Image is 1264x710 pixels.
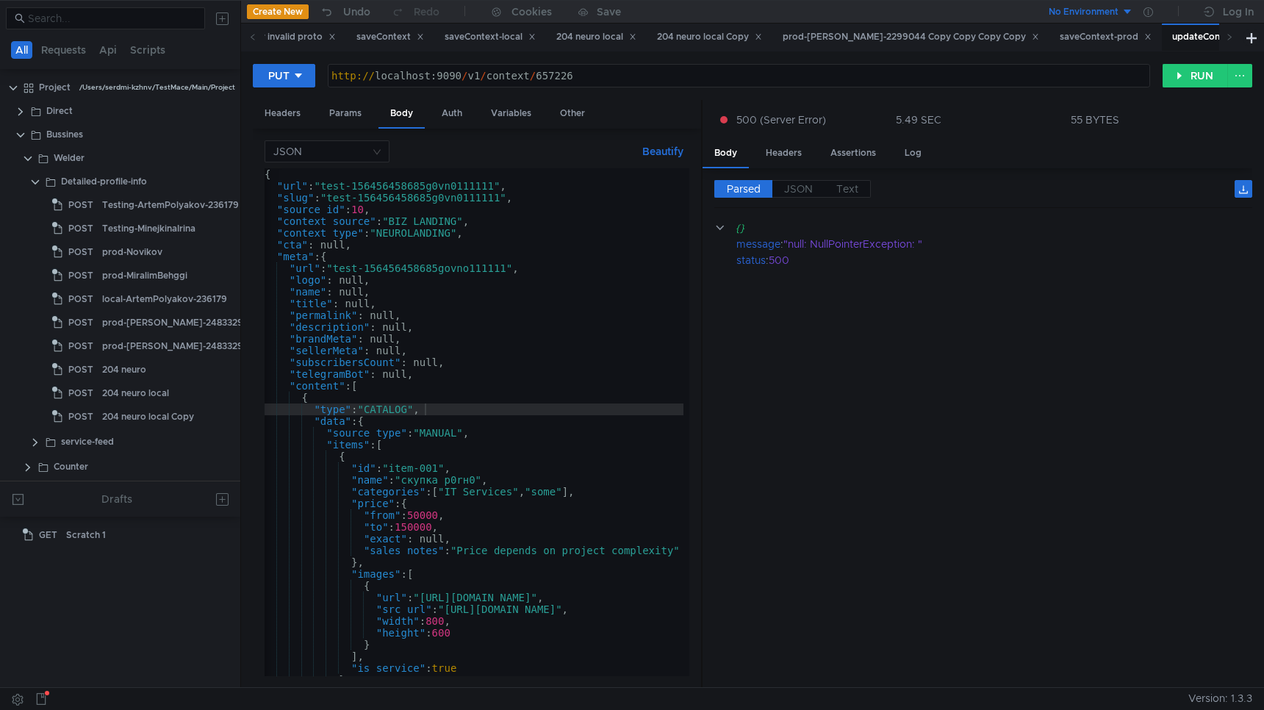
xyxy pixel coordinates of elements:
button: RUN [1163,64,1228,87]
div: status [736,252,766,268]
span: POST [68,312,93,334]
div: : [736,236,1252,252]
button: Requests [37,41,90,59]
div: Other [548,100,597,127]
div: Drafts [101,490,132,508]
span: POST [68,335,93,357]
button: Redo [381,1,450,23]
div: Headers [253,100,312,127]
div: saveContext [356,29,424,45]
button: All [11,41,32,59]
span: POST [68,194,93,216]
div: prod-[PERSON_NAME]-2299044 Copy Copy Copy Copy [783,29,1039,45]
div: Testing-MinejkinaIrina [102,218,195,240]
span: POST [68,406,93,428]
div: Undo [343,3,370,21]
div: 204 neuro local Copy [657,29,762,45]
span: POST [68,359,93,381]
button: Scripts [126,41,170,59]
div: Log [893,140,933,167]
div: service-feed [61,431,114,453]
div: Cookies [511,3,552,21]
span: GET [39,524,57,546]
div: Scratch 1 [66,524,106,546]
div: Body [703,140,749,168]
div: message [736,236,780,252]
div: {} [736,220,1232,236]
span: JSON [784,182,813,196]
div: Direct [46,100,73,122]
div: 500 [769,252,1232,268]
span: POST [68,218,93,240]
div: Project [39,76,71,98]
div: 204 neuro local [556,29,636,45]
div: Testing-ArtemPolyakov-236179 [102,194,239,216]
div: Detailed-profile-info [61,171,147,193]
div: local-ArtemPolyakov-236179 [102,288,227,310]
div: saveContext-local [445,29,536,45]
input: Search... [28,10,196,26]
div: saveContext-prod [1060,29,1152,45]
div: 55 BYTES [1071,113,1119,126]
button: Create New [247,4,309,19]
div: Redo [414,3,439,21]
div: No Environment [1049,5,1118,19]
div: prod-[PERSON_NAME]-2483329 [102,312,243,334]
div: prod-Novikov [102,241,162,263]
span: POST [68,265,93,287]
span: POST [68,288,93,310]
button: PUT [253,64,315,87]
div: Welder [54,147,85,169]
div: 5.49 SEC [896,113,941,126]
div: "null: NullPointerException: " [783,236,1233,252]
div: /Users/serdmi-kzhnv/TestMace/Main/Project [79,76,235,98]
span: Parsed [727,182,761,196]
button: Undo [309,1,381,23]
div: Counter [54,456,88,478]
span: POST [68,241,93,263]
div: prod-Korstlazer invalid proto [197,29,336,45]
div: Log In [1223,3,1254,21]
div: prod-[PERSON_NAME]-2483329 Copy [102,335,268,357]
div: Postal [54,479,81,501]
div: PUT [268,68,290,84]
div: : [736,252,1252,268]
div: Headers [754,140,814,167]
span: Version: 1.3.3 [1188,688,1252,709]
button: Beautify [636,143,689,160]
div: Params [317,100,373,127]
div: Body [378,100,425,129]
div: Save [597,7,621,17]
div: Variables [479,100,543,127]
div: Auth [430,100,474,127]
div: Bussines [46,123,83,146]
div: prod-MiralimBehggi [102,265,187,287]
div: 204 neuro local [102,382,169,404]
button: Api [95,41,121,59]
span: 500 (Server Error) [736,112,826,128]
div: 204 neuro local Copy [102,406,194,428]
span: POST [68,382,93,404]
span: Text [836,182,858,196]
div: 204 neuro [102,359,146,381]
div: Assertions [819,140,888,167]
